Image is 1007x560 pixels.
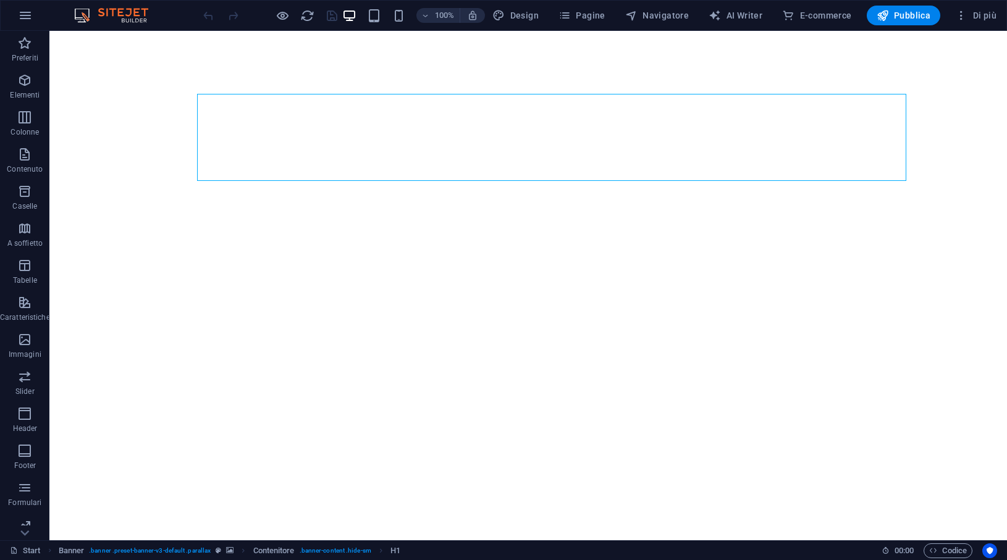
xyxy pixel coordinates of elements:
i: Questo elemento è un preset personalizzabile [216,547,221,554]
button: 100% [416,8,460,23]
p: Header [13,424,38,433]
img: Editor Logo [71,8,164,23]
button: E-commerce [777,6,856,25]
span: Design [492,9,539,22]
button: Navigatore [620,6,694,25]
button: Pubblica [867,6,941,25]
nav: breadcrumb [59,543,401,558]
p: A soffietto [7,238,43,248]
span: Fai clic per selezionare. Doppio clic per modificare [59,543,85,558]
span: Fai clic per selezionare. Doppio clic per modificare [390,543,400,558]
i: Quando ridimensioni, regola automaticamente il livello di zoom in modo che corrisponda al disposi... [467,10,478,21]
h6: Tempo sessione [882,543,914,558]
p: Preferiti [12,53,38,63]
div: Design (Ctrl+Alt+Y) [487,6,544,25]
span: AI Writer [709,9,762,22]
span: Pagine [558,9,605,22]
p: Tabelle [13,275,37,285]
button: reload [300,8,314,23]
p: Elementi [10,90,40,100]
p: Contenuto [7,164,43,174]
button: Codice [924,543,972,558]
p: Caselle [12,201,37,211]
button: Di più [950,6,1001,25]
span: Navigatore [625,9,689,22]
span: E-commerce [782,9,851,22]
button: AI Writer [704,6,767,25]
button: Clicca qui per lasciare la modalità di anteprima e continuare la modifica [275,8,290,23]
p: Immagini [9,349,41,359]
i: Questo elemento contiene uno sfondo [226,547,234,554]
p: Formulari [8,498,41,508]
span: Pubblica [877,9,931,22]
span: : [903,546,905,555]
p: Colonne [11,127,39,137]
span: 00 00 [895,543,914,558]
span: Fai clic per selezionare. Doppio clic per modificare [253,543,295,558]
a: Fai clic per annullare la selezione. Doppio clic per aprire le pagine [10,543,41,558]
button: Usercentrics [982,543,997,558]
p: Slider [15,387,35,396]
h6: 100% [435,8,455,23]
p: Footer [14,461,36,470]
button: Design [487,6,544,25]
span: . banner-content .hide-sm [300,543,371,558]
span: Di più [955,9,996,22]
span: . banner .preset-banner-v3-default .parallax [89,543,211,558]
button: Pagine [554,6,610,25]
i: Ricarica la pagina [300,9,314,23]
span: Codice [929,543,967,558]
